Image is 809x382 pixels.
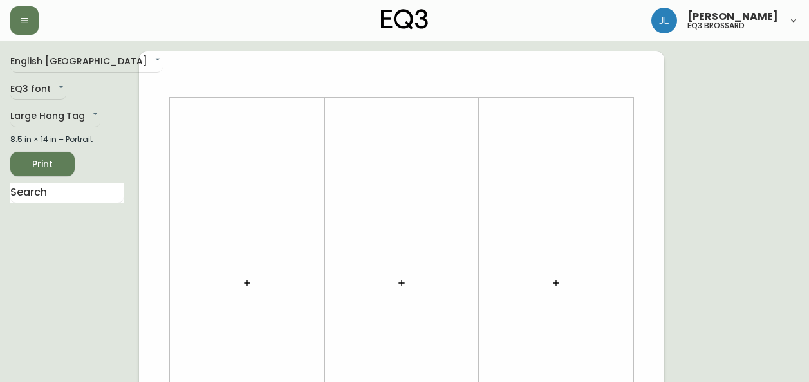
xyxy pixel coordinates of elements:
div: EQ3 font [10,79,66,100]
span: Print [21,156,64,172]
button: Print [10,152,75,176]
img: logo [381,9,429,30]
div: 8.5 in × 14 in – Portrait [10,134,124,145]
div: English [GEOGRAPHIC_DATA] [10,51,163,73]
h5: eq3 brossard [687,22,745,30]
input: Search [10,183,124,203]
img: 4c684eb21b92554db63a26dcce857022 [651,8,677,33]
div: Large Hang Tag [10,106,100,127]
span: [PERSON_NAME] [687,12,778,22]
